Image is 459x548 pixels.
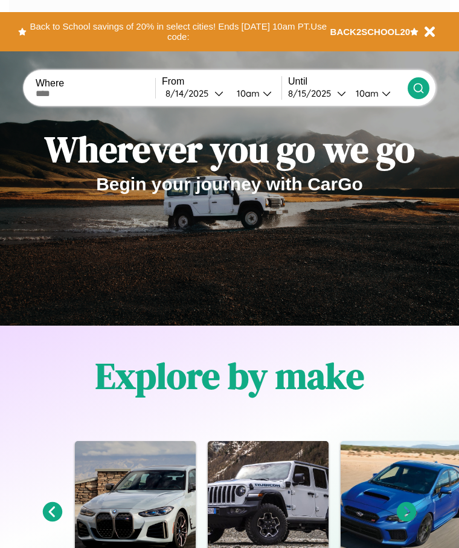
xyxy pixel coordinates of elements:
button: 8/14/2025 [162,87,227,100]
button: 10am [346,87,408,100]
div: 10am [231,88,263,99]
div: 8 / 15 / 2025 [288,88,337,99]
label: From [162,76,281,87]
label: Where [36,78,155,89]
button: Back to School savings of 20% in select cities! Ends [DATE] 10am PT.Use code: [27,18,330,45]
div: 8 / 14 / 2025 [165,88,214,99]
button: 10am [227,87,281,100]
div: 10am [350,88,382,99]
h1: Explore by make [95,351,364,401]
b: BACK2SCHOOL20 [330,27,411,37]
label: Until [288,76,408,87]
